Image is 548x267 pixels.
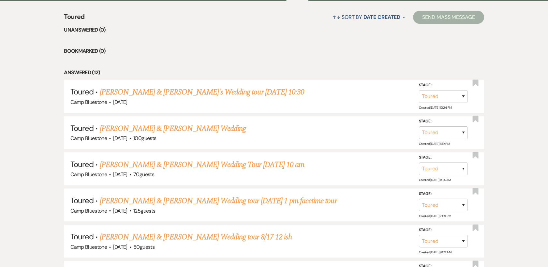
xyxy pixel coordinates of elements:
[419,190,468,197] label: Stage:
[70,195,94,205] span: Toured
[64,47,484,55] li: Bookmarked (0)
[133,171,154,178] span: 70 guests
[419,154,468,161] label: Stage:
[419,105,452,109] span: Created: [DATE] 10:24 PM
[113,171,127,178] span: [DATE]
[100,123,246,134] a: [PERSON_NAME] & [PERSON_NAME] Wedding
[113,244,127,250] span: [DATE]
[133,135,156,142] span: 100 guests
[100,231,292,243] a: [PERSON_NAME] & [PERSON_NAME] Wedding tour 8/17 12 ish
[133,207,155,214] span: 125 guests
[363,14,400,21] span: Date Created
[100,195,337,207] a: [PERSON_NAME] & [PERSON_NAME] Wedding tour [DATE] 1 pm facetime tour
[419,214,451,218] span: Created: [DATE] 2:09 PM
[64,68,484,77] li: Answered (12)
[419,250,451,254] span: Created: [DATE] 9:09 AM
[64,26,484,34] li: Unanswered (0)
[70,159,94,169] span: Toured
[419,178,451,182] span: Created: [DATE] 11:34 AM
[113,99,127,105] span: [DATE]
[70,135,107,142] span: Camp Bluestone
[133,244,155,250] span: 50 guests
[419,82,468,89] label: Stage:
[413,11,484,24] button: Send Mass Message
[113,135,127,142] span: [DATE]
[70,99,107,105] span: Camp Bluestone
[70,87,94,97] span: Toured
[419,118,468,125] label: Stage:
[70,207,107,214] span: Camp Bluestone
[419,142,450,146] span: Created: [DATE] 8:19 PM
[70,123,94,133] span: Toured
[333,14,340,21] span: ↑↓
[100,86,304,98] a: [PERSON_NAME] & [PERSON_NAME]'s Wedding tour [DATE] 10:30
[70,171,107,178] span: Camp Bluestone
[70,232,94,242] span: Toured
[419,227,468,234] label: Stage:
[100,159,304,171] a: [PERSON_NAME] & [PERSON_NAME] Wedding Tour [DATE] 10 am
[64,12,84,26] span: Toured
[113,207,127,214] span: [DATE]
[70,244,107,250] span: Camp Bluestone
[330,8,408,26] button: Sort By Date Created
